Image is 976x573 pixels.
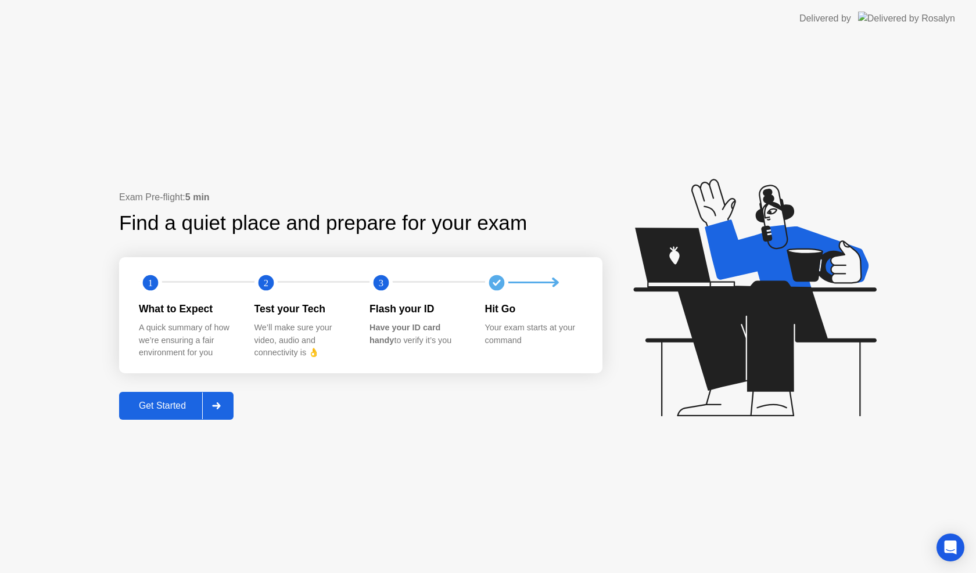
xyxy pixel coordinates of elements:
img: Delivered by Rosalyn [858,12,955,25]
div: Hit Go [485,301,582,316]
text: 2 [263,277,268,288]
div: We’ll make sure your video, audio and connectivity is 👌 [254,322,351,359]
text: 1 [148,277,153,288]
div: Exam Pre-flight: [119,190,602,204]
text: 3 [379,277,383,288]
b: 5 min [185,192,210,202]
div: Get Started [123,401,202,411]
div: What to Expect [139,301,236,316]
div: Delivered by [799,12,851,26]
b: Have your ID card handy [369,323,440,345]
div: A quick summary of how we’re ensuring a fair environment for you [139,322,236,359]
div: Open Intercom Messenger [936,534,964,561]
div: Test your Tech [254,301,351,316]
div: Your exam starts at your command [485,322,582,347]
button: Get Started [119,392,234,420]
div: Flash your ID [369,301,467,316]
div: to verify it’s you [369,322,467,347]
div: Find a quiet place and prepare for your exam [119,208,529,239]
